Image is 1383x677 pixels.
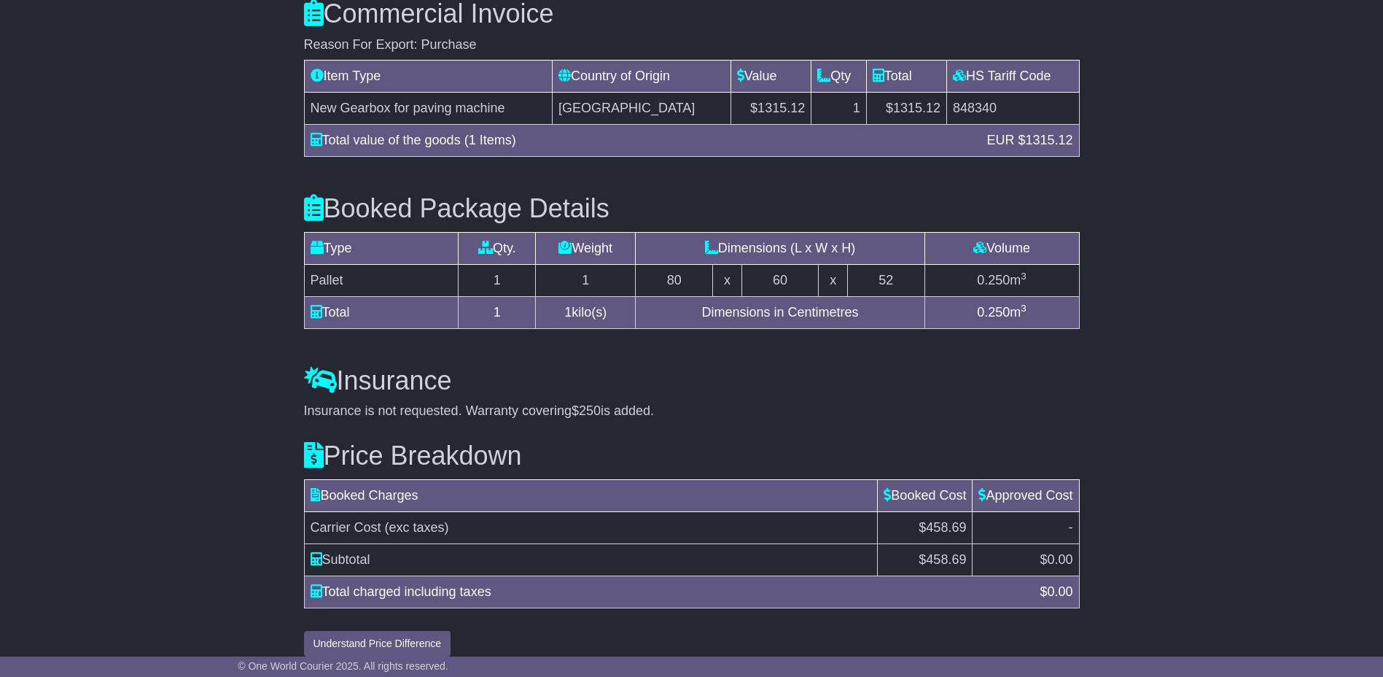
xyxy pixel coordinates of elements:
[636,232,924,264] td: Dimensions (L x W x H)
[311,520,381,535] span: Carrier Cost
[238,660,448,672] span: © One World Courier 2025. All rights reserved.
[304,232,459,264] td: Type
[847,264,924,296] td: 52
[878,543,973,576] td: $
[1021,303,1026,314] sup: 3
[536,296,636,328] td: kilo(s)
[304,194,1080,223] h3: Booked Package Details
[304,61,552,93] td: Item Type
[919,520,966,535] span: $458.69
[459,232,536,264] td: Qty.
[866,61,946,93] td: Total
[304,296,459,328] td: Total
[564,305,572,320] span: 1
[552,93,731,125] td: [GEOGRAPHIC_DATA]
[878,479,973,511] td: Booked Cost
[304,37,1080,53] div: Reason For Export: Purchase
[977,273,1010,287] span: 0.250
[866,93,946,125] td: $1315.12
[924,296,1079,328] td: m
[459,296,536,328] td: 1
[973,479,1079,511] td: Approved Cost
[304,441,1080,471] h3: Price Breakdown
[947,93,1079,125] td: 848340
[924,232,1079,264] td: Volume
[1021,271,1026,282] sup: 3
[303,131,980,150] div: Total value of the goods (1 Items)
[459,264,536,296] td: 1
[926,552,966,567] span: 458.69
[947,61,1079,93] td: HS Tariff Code
[741,264,819,296] td: 60
[304,264,459,296] td: Pallet
[572,403,601,418] span: $250
[1032,582,1080,602] div: $
[636,264,713,296] td: 80
[1069,520,1073,535] span: -
[385,520,449,535] span: (exc taxes)
[979,131,1080,150] div: EUR $1315.12
[731,93,811,125] td: $1315.12
[924,264,1079,296] td: m
[304,631,451,657] button: Understand Price Difference
[811,61,867,93] td: Qty
[731,61,811,93] td: Value
[973,543,1079,576] td: $
[1047,584,1072,599] span: 0.00
[536,232,636,264] td: Weight
[304,403,1080,419] div: Insurance is not requested. Warranty covering is added.
[811,93,867,125] td: 1
[304,93,552,125] td: New Gearbox for paving machine
[552,61,731,93] td: Country of Origin
[304,479,878,511] td: Booked Charges
[304,543,878,576] td: Subtotal
[636,296,924,328] td: Dimensions in Centimetres
[1047,552,1072,567] span: 0.00
[304,366,1080,395] h3: Insurance
[977,305,1010,320] span: 0.250
[303,582,1033,602] div: Total charged including taxes
[713,264,741,296] td: x
[536,264,636,296] td: 1
[819,264,847,296] td: x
